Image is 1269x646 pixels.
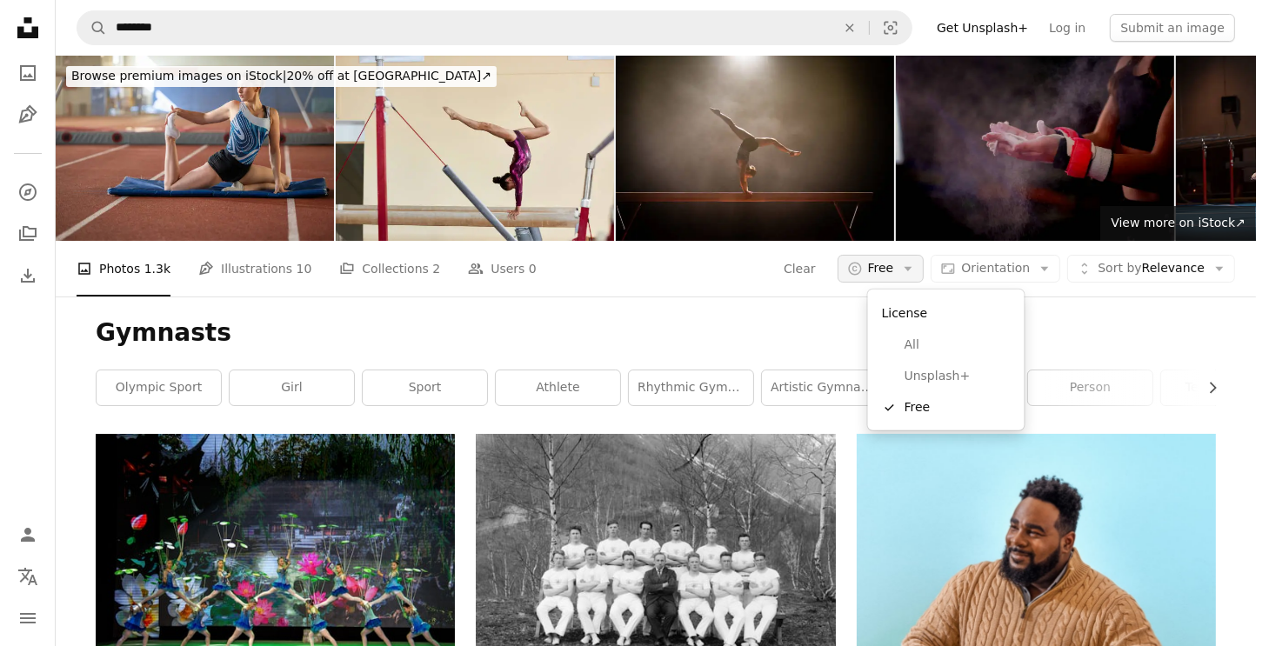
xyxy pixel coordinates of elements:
[838,255,925,283] button: Free
[931,255,1060,283] button: Orientation
[905,399,1011,416] span: Free
[875,296,1018,330] div: License
[905,336,1011,354] span: All
[868,290,1025,430] div: Free
[868,260,894,277] span: Free
[905,368,1011,385] span: Unsplash+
